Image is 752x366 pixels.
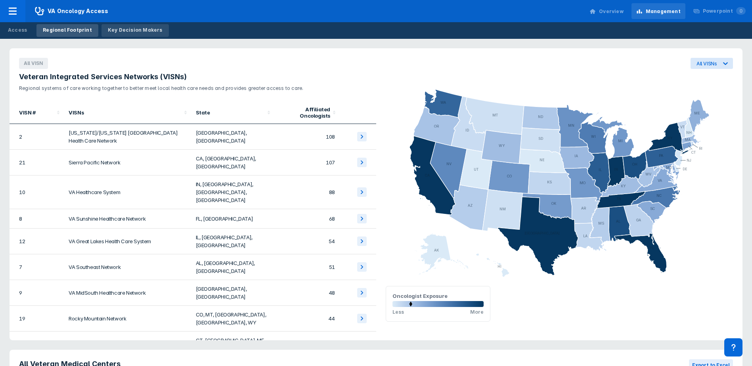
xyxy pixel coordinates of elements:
div: Overview [599,8,624,15]
td: 9 [10,280,64,306]
td: 48 [274,280,340,306]
div: All VISNs [697,61,717,67]
a: Management [631,3,685,19]
a: Regional Footprint [36,24,98,37]
h3: Veteran Integrated Services Networks (VISNs) [19,72,367,82]
td: 88 [274,175,340,209]
td: 108 [274,124,340,150]
td: 54 [274,229,340,254]
div: VISN # [19,109,54,116]
div: Affiliated Oncologists [279,106,330,119]
div: Contact Support [724,338,742,356]
div: State [196,109,265,116]
p: More [470,309,484,315]
div: VISNs [69,109,181,116]
td: [US_STATE]/[US_STATE] [GEOGRAPHIC_DATA] Health Care Network [64,124,191,150]
td: CO, MT, [GEOGRAPHIC_DATA], [GEOGRAPHIC_DATA], WY [191,306,275,332]
div: Key Decision Makers [108,27,163,34]
td: CA, [GEOGRAPHIC_DATA], [GEOGRAPHIC_DATA] [191,150,275,175]
td: Sierra Pacific Network [64,150,191,175]
td: [GEOGRAPHIC_DATA], [GEOGRAPHIC_DATA] [191,280,275,306]
div: Powerpoint [703,8,746,15]
td: VA Sunshine Healthcare Network [64,209,191,229]
td: VA MidSouth Healthcare Network [64,280,191,306]
a: Overview [585,3,628,19]
td: VA Healthcare System [64,175,191,209]
td: 10 [10,175,64,209]
td: IL, [GEOGRAPHIC_DATA], [GEOGRAPHIC_DATA] [191,229,275,254]
td: Rocky Mountain Network [64,306,191,332]
div: Management [646,8,681,15]
td: 107 [274,150,340,175]
p: Less [392,309,404,315]
p: Regional systems of care working together to better meet local health care needs and provides gre... [19,82,367,92]
td: IN, [GEOGRAPHIC_DATA], [GEOGRAPHIC_DATA], [GEOGRAPHIC_DATA] [191,175,275,209]
span: Oncologist Exposure [392,293,448,299]
a: Key Decision Makers [101,24,169,37]
td: 51 [274,254,340,280]
td: 19 [10,306,64,332]
span: All VISN [19,58,48,69]
div: Regional Footprint [43,27,92,34]
td: 44 [274,306,340,332]
td: 21 [10,150,64,175]
td: 2 [10,124,64,150]
td: VA Great Lakes Health Care System [64,229,191,254]
td: [GEOGRAPHIC_DATA], [GEOGRAPHIC_DATA] [191,124,275,150]
td: FL, [GEOGRAPHIC_DATA] [191,209,275,229]
td: 12 [10,229,64,254]
span: 0 [736,7,746,15]
td: 7 [10,254,64,280]
a: Access [2,24,33,37]
td: 8 [10,209,64,229]
td: VA Southeast Network [64,254,191,280]
td: AL, [GEOGRAPHIC_DATA], [GEOGRAPHIC_DATA] [191,254,275,280]
td: 68 [274,209,340,229]
div: Access [8,27,27,34]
